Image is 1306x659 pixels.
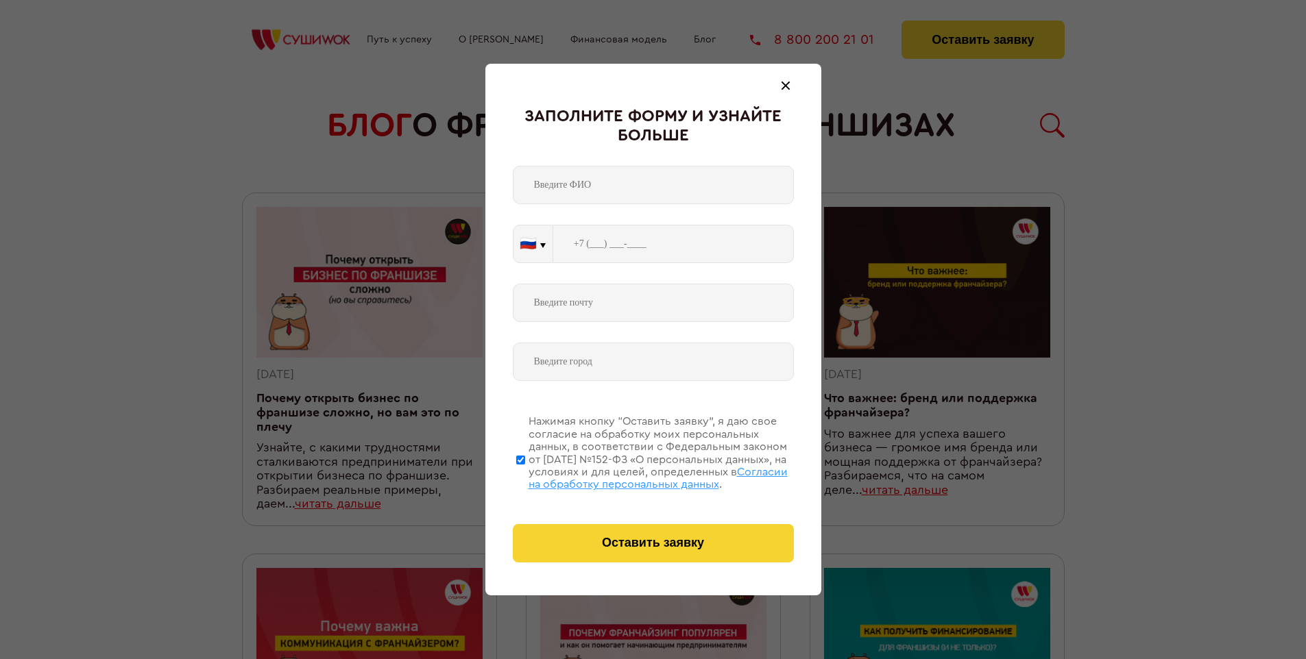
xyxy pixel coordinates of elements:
[513,225,553,262] button: 🇷🇺
[529,415,794,490] div: Нажимая кнопку “Оставить заявку”, я даю свое согласие на обработку моих персональных данных, в со...
[513,343,794,381] input: Введите город
[513,166,794,204] input: Введите ФИО
[513,524,794,562] button: Оставить заявку
[513,108,794,145] div: Заполните форму и узнайте больше
[513,284,794,322] input: Введите почту
[529,467,788,490] span: Согласии на обработку персональных данных
[553,225,794,263] input: +7 (___) ___-____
